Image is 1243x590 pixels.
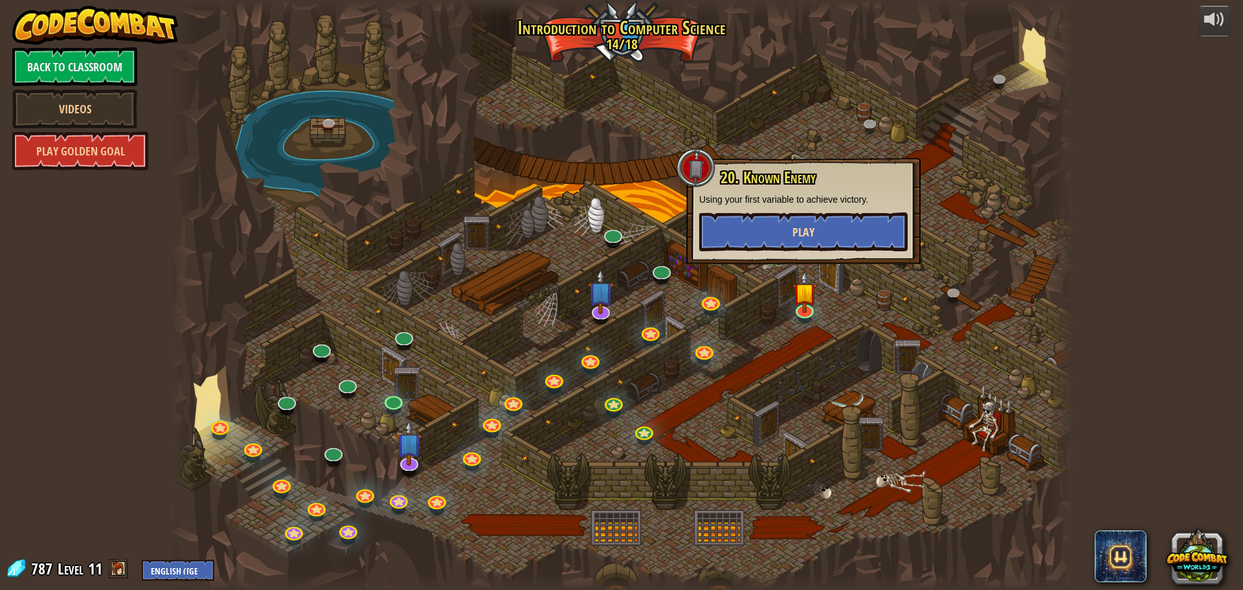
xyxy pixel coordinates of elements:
[792,271,816,313] img: level-banner-started.png
[12,47,137,86] a: Back to Classroom
[699,212,908,251] button: Play
[792,224,814,240] span: Play
[12,89,137,128] a: Videos
[699,193,908,206] p: Using your first variable to achieve victory.
[12,131,148,170] a: Play Golden Goal
[1198,6,1231,36] button: Adjust volume
[588,269,614,314] img: level-banner-unstarted-subscriber.png
[31,558,56,579] span: 787
[88,558,102,579] span: 11
[12,6,178,45] img: CodeCombat - Learn how to code by playing a game
[58,558,84,580] span: Level
[396,421,422,466] img: level-banner-unstarted-subscriber.png
[721,166,816,188] span: 20. Known Enemy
